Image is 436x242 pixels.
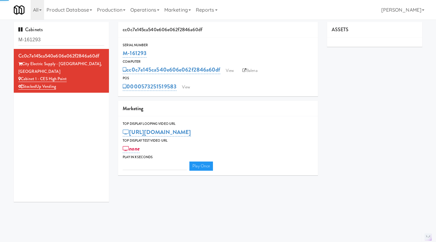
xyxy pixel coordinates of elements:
[18,84,56,90] a: StockedUp Vending
[123,82,177,91] a: 0000573251519583
[18,26,43,33] span: Cabinets
[123,59,313,65] div: Computer
[123,144,140,153] a: none
[18,60,104,75] div: City Electric Supply - [GEOGRAPHIC_DATA], [GEOGRAPHIC_DATA]
[14,5,24,15] img: Micromart
[18,76,67,82] a: Cabinet 1 - CES High Point
[123,138,313,144] div: Top Display Test Video Url
[18,51,104,61] div: cc0c7e145ca540e606e062f2846a60df
[239,66,261,75] a: Balena
[123,121,313,127] div: Top Display Looping Video Url
[118,22,318,38] div: cc0c7e145ca540e606e062f2846a60df
[123,128,191,136] a: [URL][DOMAIN_NAME]
[18,34,104,46] input: Search cabinets
[123,42,313,48] div: Serial Number
[179,83,193,92] a: View
[123,49,147,58] a: M-161293
[123,65,220,74] a: cc0c7e145ca540e606e062f2846a60df
[332,26,349,33] span: ASSETS
[123,75,313,81] div: POS
[123,154,313,160] div: Play in X seconds
[14,49,109,93] li: cc0c7e145ca540e606e062f2846a60dfCity Electric Supply - [GEOGRAPHIC_DATA], [GEOGRAPHIC_DATA] Cabin...
[123,105,143,112] span: Marketing
[223,66,237,75] a: View
[189,162,213,171] a: Play Once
